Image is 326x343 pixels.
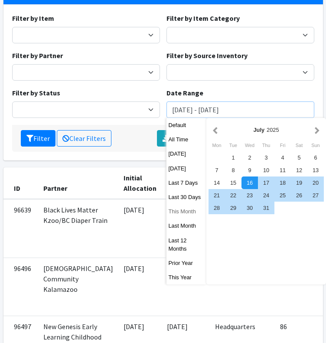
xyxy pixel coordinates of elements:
[210,258,261,316] td: Headquarters
[157,130,236,147] a: Export Distributions
[291,176,307,189] div: 19
[274,140,291,151] div: Friday
[57,130,111,147] a: Clear Filters
[38,167,118,199] th: Partner
[241,151,258,164] div: 2
[225,176,241,189] div: 15
[166,257,207,269] button: Prior Year
[209,140,225,151] div: Monday
[166,271,207,284] button: This Year
[166,13,240,23] label: Filter by Item Category
[166,147,207,160] button: [DATE]
[166,219,207,232] button: Last Month
[118,258,162,316] td: [DATE]
[258,140,274,151] div: Thursday
[166,162,207,175] button: [DATE]
[209,176,225,189] div: 14
[166,50,248,61] label: Filter by Source Inventory
[225,164,241,176] div: 8
[241,164,258,176] div: 9
[241,140,258,151] div: Wednesday
[118,167,162,199] th: Initial Allocation
[258,202,274,214] div: 31
[12,50,63,61] label: Filter by Partner
[225,140,241,151] div: Tuesday
[166,88,203,98] label: Date Range
[291,151,307,164] div: 5
[291,140,307,151] div: Saturday
[209,164,225,176] div: 7
[258,164,274,176] div: 10
[241,189,258,202] div: 23
[307,151,324,164] div: 6
[258,189,274,202] div: 24
[225,151,241,164] div: 1
[166,234,207,255] button: Last 12 Months
[225,189,241,202] div: 22
[118,199,162,258] td: [DATE]
[12,88,60,98] label: Filter by Status
[166,101,314,118] input: January 1, 2011 - December 31, 2011
[267,127,279,133] span: 2025
[166,133,207,146] button: All Time
[307,140,324,151] div: Sunday
[3,199,38,258] td: 96639
[307,176,324,189] div: 20
[166,205,207,218] button: This Month
[258,176,274,189] div: 17
[225,202,241,214] div: 29
[241,176,258,189] div: 16
[274,189,291,202] div: 25
[3,167,38,199] th: ID
[307,164,324,176] div: 13
[291,164,307,176] div: 12
[166,119,207,131] button: Default
[253,127,264,133] strong: July
[166,191,207,203] button: Last 30 Days
[162,167,210,199] th: Date of Distribution
[241,202,258,214] div: 30
[274,176,291,189] div: 18
[258,151,274,164] div: 3
[209,202,225,214] div: 28
[209,189,225,202] div: 21
[38,258,118,316] td: [DEMOGRAPHIC_DATA] Community Kalamazoo
[3,258,38,316] td: 96496
[274,151,291,164] div: 4
[274,164,291,176] div: 11
[12,13,54,23] label: Filter by Item
[291,189,307,202] div: 26
[307,189,324,202] div: 27
[261,258,292,316] td: 222
[38,199,118,258] td: Black Lives Matter Kzoo/BC Diaper Train
[166,176,207,189] button: Last 7 Days
[21,130,55,147] button: Filter
[162,199,210,258] td: [DATE]
[162,258,210,316] td: [DATE]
